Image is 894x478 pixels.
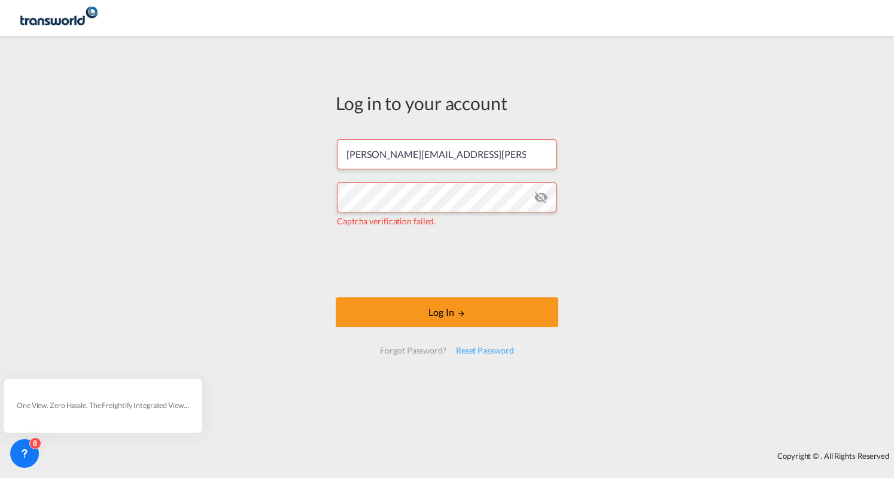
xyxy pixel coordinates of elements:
div: Reset Password [451,340,519,361]
div: Forgot Password? [375,340,451,361]
span: Captcha verification failed. [337,216,436,226]
button: LOGIN [336,297,558,327]
img: 1a84b2306ded11f09c1219774cd0a0fe.png [18,5,99,32]
iframe: reCAPTCHA [356,239,538,285]
div: Log in to your account [336,90,558,115]
md-icon: icon-eye-off [534,190,548,205]
input: Enter email/phone number [337,139,557,169]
